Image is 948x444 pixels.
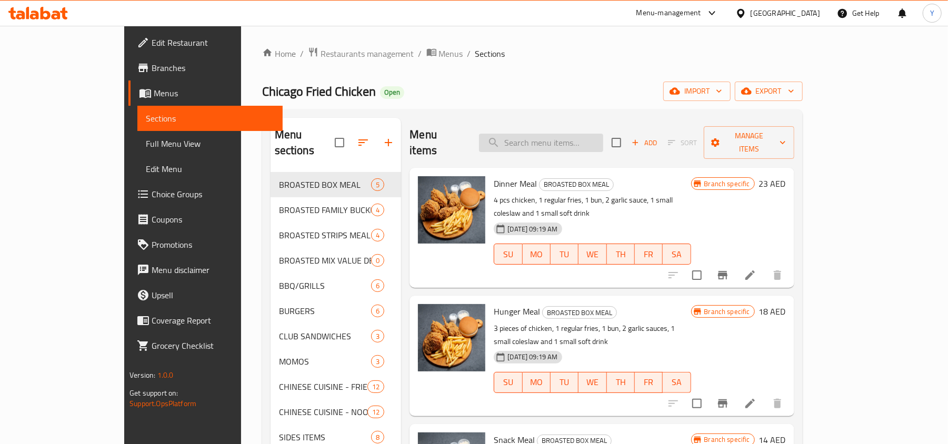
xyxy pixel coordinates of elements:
[543,307,616,319] span: BROASTED BOX MEAL
[479,134,603,152] input: search
[712,129,786,156] span: Manage items
[494,194,691,220] p: 4 pcs chicken, 1 regular fries, 1 bun, 2 garlic sauce, 1 small coleslaw and 1 small soft drink
[128,282,283,308] a: Upsell
[262,47,803,60] nav: breadcrumb
[539,178,614,191] div: BROASTED BOX MEAL
[128,232,283,257] a: Promotions
[371,431,384,443] div: items
[271,273,402,298] div: BBQ/GRILLS6
[578,372,606,393] button: WE
[418,176,485,244] img: Dinner Meal
[279,204,372,216] div: BROASTED FAMILY BUCKET
[371,330,384,342] div: items
[152,339,274,352] span: Grocery Checklist
[494,372,522,393] button: SU
[611,375,631,390] span: TH
[271,298,402,324] div: BURGERS6
[279,380,367,393] span: CHINESE CUISINE - FRIED RICE
[271,248,402,273] div: BROASTED MIX VALUE DEALS0
[759,304,786,319] h6: 18 AED
[627,135,661,151] button: Add
[700,307,754,317] span: Branch specific
[555,375,574,390] span: TU
[271,399,402,425] div: CHINESE CUISINE - NOODLES12
[663,244,691,265] button: SA
[475,47,505,60] span: Sections
[371,254,384,267] div: items
[262,79,376,103] span: Chicago Fried Chicken
[128,80,283,106] a: Menus
[279,431,372,443] span: SIDES ITEMS
[321,47,414,60] span: Restaurants management
[279,406,367,418] span: CHINESE CUISINE - NOODLES
[426,47,463,60] a: Menus
[635,244,663,265] button: FR
[503,224,562,234] span: [DATE] 09:19 AM
[152,62,274,74] span: Branches
[700,179,754,189] span: Branch specific
[152,264,274,276] span: Menu disclaimer
[279,178,372,191] span: BROASTED BOX MEAL
[371,305,384,317] div: items
[503,352,562,362] span: [DATE] 09:19 AM
[583,375,602,390] span: WE
[279,330,372,342] span: CLUB SANDWICHES
[279,279,372,292] span: BBQ/GRILLS
[371,229,384,241] div: items
[636,7,701,19] div: Menu-management
[667,247,686,262] span: SA
[279,355,372,368] span: MOMOS
[542,306,617,319] div: BROASTED BOX MEAL
[351,130,376,155] span: Sort sections
[129,368,155,382] span: Version:
[751,7,820,19] div: [GEOGRAPHIC_DATA]
[372,432,384,442] span: 8
[744,269,756,281] a: Edit menu item
[930,7,934,19] span: Y
[152,314,274,327] span: Coverage Report
[146,112,274,125] span: Sections
[498,247,518,262] span: SU
[494,176,537,191] span: Dinner Meal
[271,324,402,349] div: CLUB SANDWICHES3
[551,244,578,265] button: TU
[372,230,384,240] span: 4
[367,406,384,418] div: items
[672,85,722,98] span: import
[152,213,274,226] span: Coupons
[667,375,686,390] span: SA
[605,132,627,154] span: Select section
[607,372,635,393] button: TH
[371,178,384,191] div: items
[551,372,578,393] button: TU
[372,180,384,190] span: 5
[271,223,402,248] div: BROASTED STRIPS MEAL4
[367,380,384,393] div: items
[376,130,401,155] button: Add section
[271,374,402,399] div: CHINESE CUISINE - FRIED RICE12
[540,178,613,190] span: BROASTED BOX MEAL
[527,247,546,262] span: MO
[279,254,372,267] div: BROASTED MIX VALUE DEALS
[128,257,283,282] a: Menu disclaimer
[663,82,731,101] button: import
[578,244,606,265] button: WE
[146,163,274,175] span: Edit Menu
[372,306,384,316] span: 6
[137,106,283,131] a: Sections
[607,244,635,265] button: TH
[759,176,786,191] h6: 23 AED
[704,126,794,159] button: Manage items
[498,375,518,390] span: SU
[710,263,735,288] button: Branch-specific-item
[523,244,551,265] button: MO
[686,264,708,286] span: Select to update
[128,55,283,80] a: Branches
[137,131,283,156] a: Full Menu View
[275,127,335,158] h2: Menu sections
[371,204,384,216] div: items
[583,247,602,262] span: WE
